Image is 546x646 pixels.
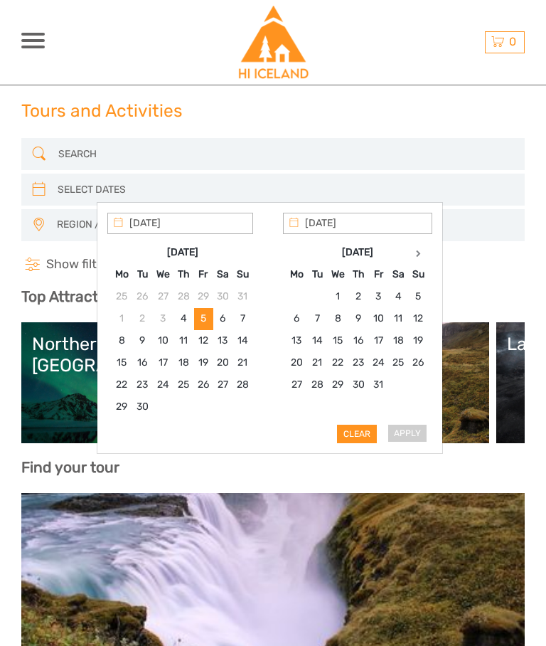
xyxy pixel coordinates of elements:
[337,425,377,443] button: Clear
[388,352,408,374] td: 25
[408,286,428,308] td: 5
[237,6,310,79] img: Hostelling International
[193,352,213,374] td: 19
[193,286,213,308] td: 29
[21,458,119,476] b: Find your tour
[307,308,327,330] td: 7
[152,264,173,286] th: We
[132,242,232,264] th: [DATE]
[368,308,388,330] td: 10
[408,352,428,374] td: 26
[21,100,183,121] h1: Tours and Activities
[327,308,348,330] td: 8
[327,352,348,374] td: 22
[348,352,368,374] td: 23
[232,330,252,352] td: 14
[193,374,213,396] td: 26
[152,308,173,330] td: 3
[173,286,193,308] td: 28
[193,308,213,330] td: 5
[21,256,525,273] h4: Show filters
[52,178,492,201] input: SELECT DATES
[213,308,232,330] td: 6
[388,308,408,330] td: 11
[388,264,408,286] th: Sa
[348,308,368,330] td: 9
[348,374,368,396] td: 30
[307,330,327,352] td: 14
[307,242,408,264] th: [DATE]
[286,330,307,352] td: 13
[173,352,193,374] td: 18
[286,308,307,330] td: 6
[232,374,252,396] td: 28
[232,264,252,286] th: Su
[368,352,388,374] td: 24
[368,374,388,396] td: 31
[132,286,152,308] td: 26
[307,352,327,374] td: 21
[213,264,232,286] th: Sa
[232,352,252,374] td: 21
[132,396,152,418] td: 30
[152,352,173,374] td: 17
[173,264,193,286] th: Th
[213,352,232,374] td: 20
[132,330,152,352] td: 9
[327,264,348,286] th: We
[286,352,307,374] td: 20
[50,213,518,236] button: REGION / STARTS FROM
[111,308,132,330] td: 1
[368,330,388,352] td: 17
[152,330,173,352] td: 10
[213,286,232,308] td: 30
[388,286,408,308] td: 4
[408,264,428,286] th: Su
[111,352,132,374] td: 15
[286,374,307,396] td: 27
[53,142,493,166] input: SEARCH
[173,374,193,396] td: 25
[408,308,428,330] td: 12
[132,352,152,374] td: 16
[46,256,115,273] span: Show filters
[111,286,132,308] td: 25
[132,264,152,286] th: Tu
[173,308,193,330] td: 4
[348,264,368,286] th: Th
[327,374,348,396] td: 29
[368,264,388,286] th: Fr
[193,264,213,286] th: Fr
[21,287,127,305] b: Top Attractions
[507,35,518,48] span: 0
[132,308,152,330] td: 2
[111,330,132,352] td: 8
[388,330,408,352] td: 18
[307,264,327,286] th: Tu
[348,330,368,352] td: 16
[408,330,428,352] td: 19
[111,264,132,286] th: Mo
[232,286,252,308] td: 31
[348,286,368,308] td: 2
[232,308,252,330] td: 7
[111,396,132,418] td: 29
[193,330,213,352] td: 12
[152,374,173,396] td: 24
[327,330,348,352] td: 15
[173,330,193,352] td: 11
[132,374,152,396] td: 23
[327,286,348,308] td: 1
[11,6,54,48] button: Open LiveChat chat widget
[307,374,327,396] td: 28
[111,374,132,396] td: 22
[32,333,241,376] div: Northern Lights in [GEOGRAPHIC_DATA]
[152,286,173,308] td: 27
[213,374,232,396] td: 27
[368,286,388,308] td: 3
[286,264,307,286] th: Mo
[213,330,232,352] td: 13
